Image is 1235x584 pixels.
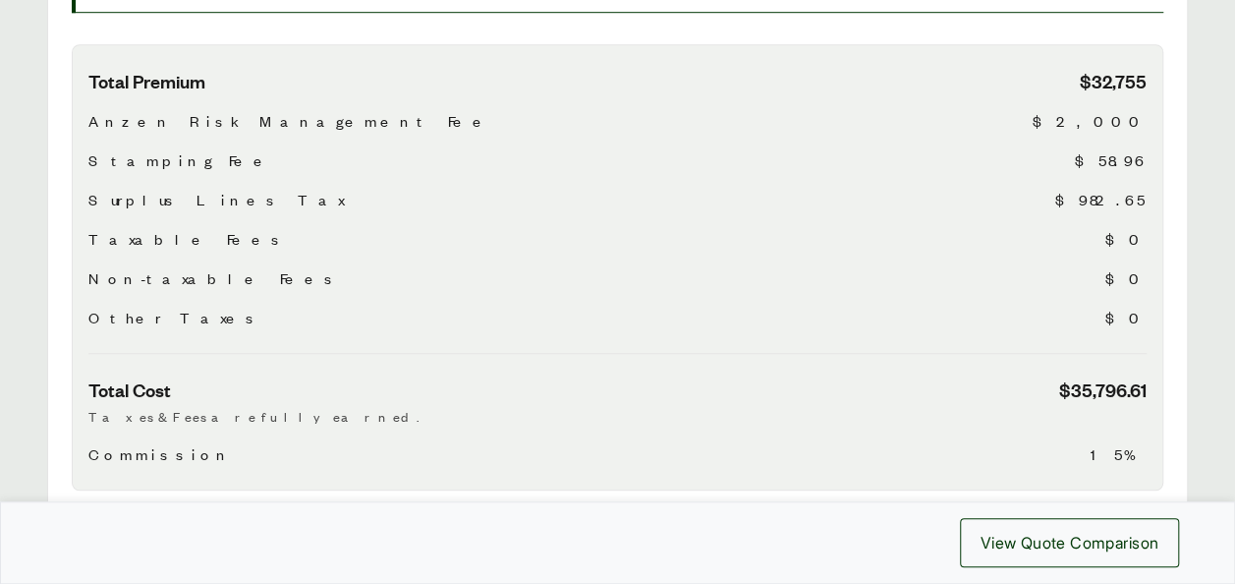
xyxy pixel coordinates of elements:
[1105,227,1147,251] span: $0
[88,148,273,172] span: Stamping Fee
[88,306,261,329] span: Other Taxes
[1105,266,1147,290] span: $0
[1075,148,1147,172] span: $58.96
[981,531,1158,555] span: View Quote Comparison
[1105,306,1147,329] span: $0
[1033,109,1147,133] span: $2,000
[1059,378,1147,402] span: $35,796.61
[1080,69,1147,93] span: $32,755
[1055,188,1147,211] span: $982.65
[88,378,171,402] span: Total Cost
[88,69,205,93] span: Total Premium
[88,442,233,466] span: Commission
[1091,442,1147,466] span: 15%
[88,188,344,211] span: Surplus Lines Tax
[960,518,1179,567] button: View Quote Comparison
[88,227,287,251] span: Taxable Fees
[88,406,1147,427] p: Taxes & Fees are fully earned.
[88,109,492,133] span: Anzen Risk Management Fee
[88,266,340,290] span: Non-taxable Fees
